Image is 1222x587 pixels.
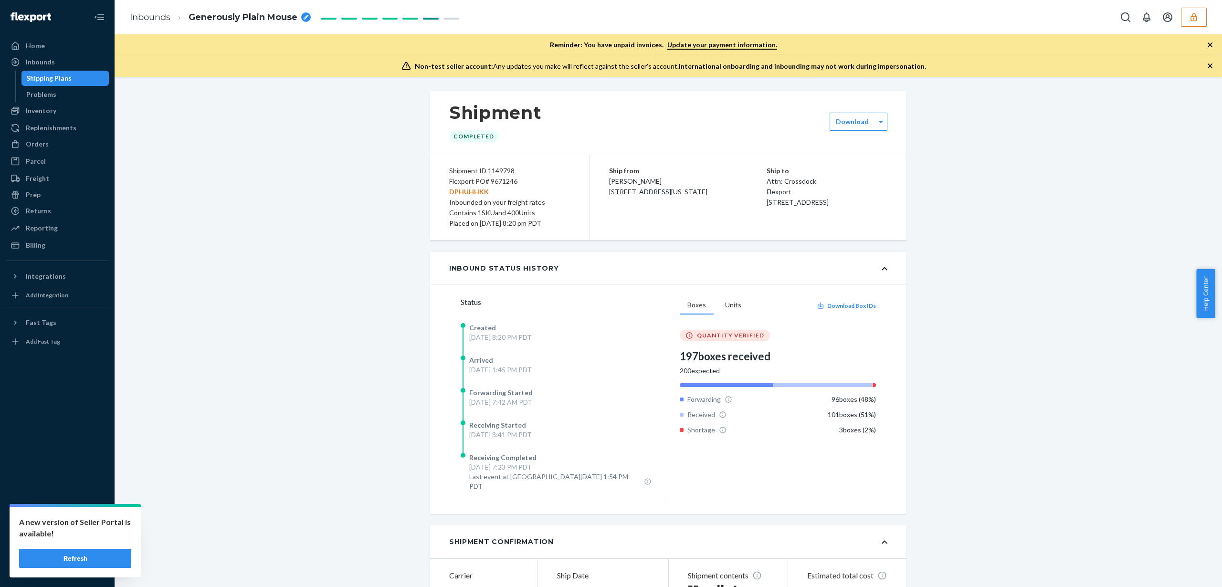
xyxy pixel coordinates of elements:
[6,334,109,349] a: Add Fast Tag
[6,54,109,70] a: Inbounds
[21,87,109,102] a: Problems
[26,123,76,133] div: Replenishments
[26,139,49,149] div: Orders
[828,410,876,419] div: 101 boxes ( 51 %)
[6,544,109,559] a: Help Center
[449,263,558,273] div: Inbound Status History
[21,71,109,86] a: Shipping Plans
[26,241,45,250] div: Billing
[667,41,777,50] a: Update your payment information.
[550,40,777,50] p: Reminder: You have unpaid invoices.
[415,62,926,71] div: Any updates you make will reflect against the seller's account.
[6,528,109,543] button: Talk to Support
[469,388,533,397] span: Forwarding Started
[680,349,876,364] div: 197 boxes received
[609,177,707,196] span: [PERSON_NAME] [STREET_ADDRESS][US_STATE]
[449,166,570,176] div: Shipment ID 1149798
[6,154,109,169] a: Parcel
[449,176,570,197] div: Flexport PO# 9671246
[90,8,109,27] button: Close Navigation
[122,3,318,31] ol: breadcrumbs
[680,410,727,419] div: Received
[807,570,888,581] p: Estimated total cost
[26,174,49,183] div: Freight
[680,366,876,376] div: 200 expected
[609,166,767,176] p: Ship from
[6,38,109,53] a: Home
[130,12,170,22] a: Inbounds
[6,238,109,253] a: Billing
[6,560,109,576] button: Give Feedback
[6,136,109,152] a: Orders
[717,296,749,314] button: Units
[817,302,876,310] button: Download Box IDs
[449,218,570,229] div: Placed on [DATE] 8:20 pm PDT
[680,395,732,404] div: Forwarding
[6,288,109,303] a: Add Integration
[767,176,888,187] p: Attn: Crossdock
[449,208,570,218] div: Contains 1 SKU and 400 Units
[26,157,46,166] div: Parcel
[449,187,570,197] p: DPHUHHKK
[461,296,668,308] div: Status
[469,398,533,407] div: [DATE] 7:42 AM PDT
[19,549,131,568] button: Refresh
[469,333,532,342] div: [DATE] 8:20 PM PDT
[469,462,652,472] div: [DATE] 7:23 PM PDT
[449,130,498,142] div: Completed
[697,332,764,339] span: QUANTITY VERIFIED
[189,11,297,24] span: Generously Plain Mouse
[679,62,926,70] span: International onboarding and inbounding may not work during impersonation.
[6,512,109,527] a: Settings
[6,171,109,186] a: Freight
[26,190,41,199] div: Prep
[1116,8,1135,27] button: Open Search Box
[26,337,60,346] div: Add Fast Tag
[26,90,56,99] div: Problems
[26,57,55,67] div: Inbounds
[767,166,888,176] p: Ship to
[680,425,727,435] div: Shortage
[1158,8,1177,27] button: Open account menu
[767,187,888,197] p: Flexport
[6,220,109,236] a: Reporting
[688,570,769,581] p: Shipment contents
[26,272,66,281] div: Integrations
[680,296,714,314] button: Boxes
[26,318,56,327] div: Fast Tags
[449,197,570,208] div: Inbounded on your freight rates
[469,472,640,491] span: Last event at [GEOGRAPHIC_DATA][DATE] 1:54 PM PDT
[839,425,876,435] div: 3 boxes ( 2 %)
[469,324,496,332] span: Created
[469,430,532,440] div: [DATE] 3:41 PM PDT
[6,187,109,202] a: Prep
[415,62,493,70] span: Non-test seller account:
[469,421,526,429] span: Receiving Started
[767,198,829,206] span: [STREET_ADDRESS]
[26,223,58,233] div: Reporting
[6,315,109,330] button: Fast Tags
[26,291,68,299] div: Add Integration
[449,570,518,581] p: Carrier
[1137,8,1156,27] button: Open notifications
[6,120,109,136] a: Replenishments
[469,365,532,375] div: [DATE] 1:45 PM PDT
[832,395,876,404] div: 96 boxes ( 48 %)
[557,570,649,581] p: Ship Date
[449,103,541,123] h1: Shipment
[6,203,109,219] a: Returns
[1196,269,1215,318] button: Help Center
[26,106,56,115] div: Inventory
[19,516,131,539] p: A new version of Seller Portal is available!
[26,206,51,216] div: Returns
[26,41,45,51] div: Home
[6,103,109,118] a: Inventory
[469,453,537,461] span: Receiving Completed
[449,537,554,546] div: Shipment Confirmation
[6,269,109,284] button: Integrations
[836,117,869,126] label: Download
[469,356,493,364] span: Arrived
[11,12,51,22] img: Flexport logo
[26,73,72,83] div: Shipping Plans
